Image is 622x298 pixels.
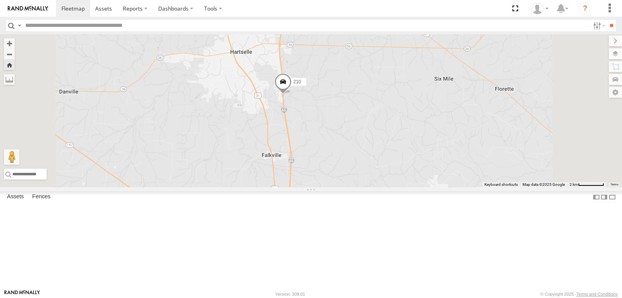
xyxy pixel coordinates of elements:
button: Drag Pegman onto the map to open Street View [4,149,19,165]
label: Map Settings [609,87,622,98]
label: Search Filter Options [590,20,607,31]
span: 2 km [570,182,578,187]
label: Fences [28,192,54,203]
a: Visit our Website [4,290,40,298]
button: Zoom in [4,38,15,49]
div: EDWARD EDMONDSON [529,3,551,14]
label: Assets [3,192,28,203]
label: Hide Summary Table [608,191,616,203]
label: Measure [4,74,15,85]
span: 210 [293,79,301,85]
img: rand-logo.svg [8,6,48,11]
label: Search Query [16,20,23,31]
a: Terms (opens in new tab) [610,183,619,186]
div: © Copyright 2025 - [540,292,618,296]
button: Keyboard shortcuts [484,182,518,187]
span: Map data ©2025 Google [522,182,565,187]
label: Dock Summary Table to the Right [600,191,608,203]
label: Dock Summary Table to the Left [592,191,600,203]
a: Terms and Conditions [577,292,618,296]
button: Zoom out [4,49,15,60]
button: Map Scale: 2 km per 63 pixels [567,182,606,187]
button: Zoom Home [4,60,15,70]
div: Version: 309.01 [276,292,305,296]
i: ? [579,2,591,15]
